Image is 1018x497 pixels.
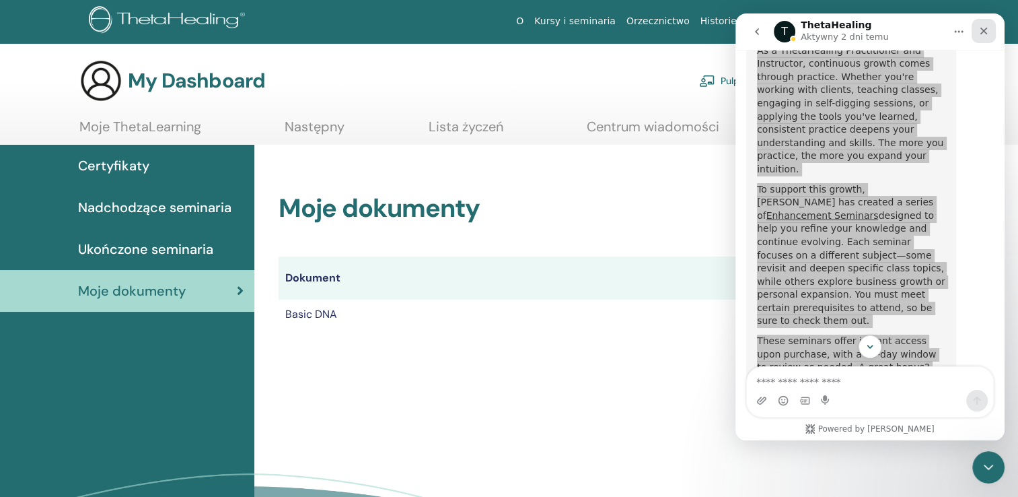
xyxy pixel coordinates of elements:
[128,69,265,93] h3: My Dashboard
[285,119,344,145] a: Następny
[78,239,213,259] span: Ukończone seminaria
[78,281,186,301] span: Moje dokumenty
[78,197,231,218] span: Nadchodzące seminaria
[279,300,728,329] td: Basic DNA
[79,59,122,102] img: generic-user-icon.jpg
[729,257,819,300] th: Instrukcje
[79,119,201,145] a: Moje ThetaLearning
[511,9,529,34] a: O
[78,156,149,176] span: Certyfikaty
[279,257,728,300] th: Dokument
[695,9,791,34] a: Historie sukcesów
[89,7,250,37] img: logo.png
[429,119,503,145] a: Lista życzeń
[279,193,921,224] h2: Moje dokumenty
[529,9,621,34] a: Kursy i seminaria
[699,75,715,87] img: chalkboard-teacher.svg
[972,451,1005,484] iframe: Intercom live chat
[587,119,719,145] a: Centrum wiadomości
[735,13,1005,440] iframe: Intercom live chat
[836,9,872,34] a: Sklep
[621,9,695,34] a: Orzecznictwo
[791,9,836,34] a: Zasoby
[699,66,795,96] a: Pulpit Pulsitioner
